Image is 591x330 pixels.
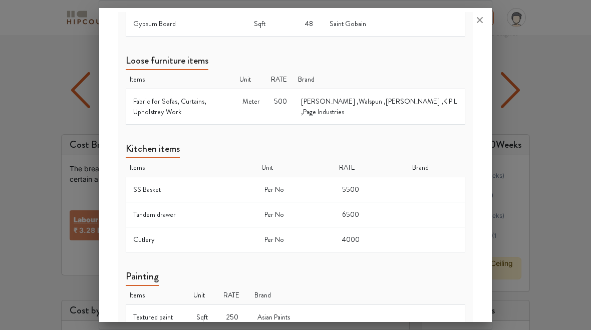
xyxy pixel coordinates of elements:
[126,286,189,305] th: Items
[126,202,257,227] td: Tandem drawer
[219,305,250,330] td: 250
[126,70,235,89] th: Items
[294,70,465,89] th: Brand
[126,89,235,125] td: Fabric for Sofas, Curtains, Upholstrey Work
[126,305,189,330] td: Textured paint
[267,89,294,125] td: 500
[335,227,408,252] td: 4000
[257,177,335,202] td: Per No
[126,55,208,70] h5: Loose furniture items
[250,305,465,330] td: Asian Paints
[294,89,465,125] td: [PERSON_NAME] ,Walspun ,[PERSON_NAME] ,K P L ,Page Industries
[257,227,335,252] td: Per No
[267,70,294,89] th: RATE
[126,158,257,177] th: Items
[257,202,335,227] td: Per No
[126,143,180,158] h5: Kitchen items
[126,270,159,286] h5: Painting
[335,158,408,177] th: RATE
[235,89,267,125] td: Meter
[126,227,257,252] td: Cutlery
[235,70,267,89] th: Unit
[335,202,408,227] td: 6500
[257,158,335,177] th: Unit
[189,305,219,330] td: Sqft
[219,286,250,305] th: RATE
[335,177,408,202] td: 5500
[126,177,257,202] td: SS Basket
[189,286,219,305] th: Unit
[250,286,465,305] th: Brand
[408,158,465,177] th: Brand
